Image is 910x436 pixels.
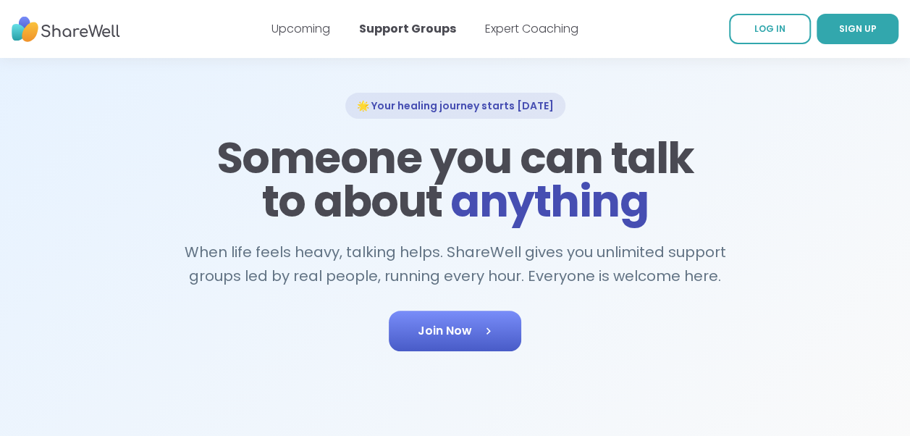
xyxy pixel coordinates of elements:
span: anything [450,171,648,232]
h1: Someone you can talk to about [212,136,699,223]
div: 🌟 Your healing journey starts [DATE] [345,93,565,119]
span: LOG IN [754,22,785,35]
a: Join Now [389,311,521,351]
h2: When life feels heavy, talking helps. ShareWell gives you unlimited support groups led by real pe... [177,240,733,288]
a: Expert Coaching [485,20,578,37]
a: LOG IN [729,14,811,44]
img: ShareWell Nav Logo [12,9,120,49]
span: Join Now [418,322,492,340]
span: SIGN UP [839,22,877,35]
a: Upcoming [271,20,330,37]
a: Support Groups [359,20,456,37]
a: SIGN UP [817,14,898,44]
